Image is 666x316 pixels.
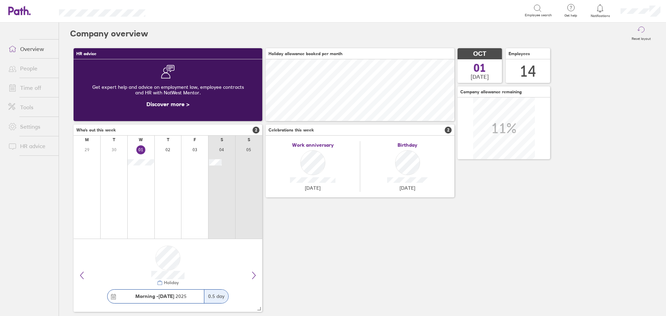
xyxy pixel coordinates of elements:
button: Reset layout [627,23,655,45]
span: [DATE] [400,185,415,191]
a: HR advice [3,139,59,153]
strong: Morning - [135,293,159,299]
div: W [139,137,143,142]
div: Search [164,7,182,14]
span: Holiday allowance booked per month [268,51,342,56]
span: [DATE] [471,74,489,80]
span: Employee search [525,13,552,17]
label: Reset layout [627,35,655,41]
strong: [DATE] [159,293,174,299]
div: S [248,137,250,142]
div: T [113,137,115,142]
div: 0.5 day [204,290,228,303]
span: 2 [253,127,259,134]
a: Settings [3,120,59,134]
h2: Company overview [70,23,148,45]
div: S [221,137,223,142]
span: Notifications [589,14,612,18]
span: 01 [473,62,486,74]
div: Holiday [163,280,179,285]
span: Celebrations this week [268,128,314,133]
a: Tools [3,100,59,114]
a: Time off [3,81,59,95]
span: 2 [445,127,452,134]
span: Company allowance remaining [460,89,522,94]
a: Overview [3,42,59,56]
div: 14 [520,62,536,80]
span: Employees [509,51,530,56]
span: Who's out this week [76,128,116,133]
a: Discover more > [146,101,189,108]
span: HR advice [76,51,96,56]
span: Birthday [398,142,417,148]
div: F [194,137,196,142]
span: 2025 [135,293,187,299]
span: [DATE] [305,185,321,191]
span: OCT [473,50,486,58]
div: T [167,137,169,142]
span: Get help [560,14,582,18]
a: Notifications [589,3,612,18]
div: Get expert help and advice on employment law, employee contracts and HR with NatWest Mentor. [79,79,257,101]
span: Work anniversary [292,142,334,148]
a: People [3,61,59,75]
div: M [85,137,89,142]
